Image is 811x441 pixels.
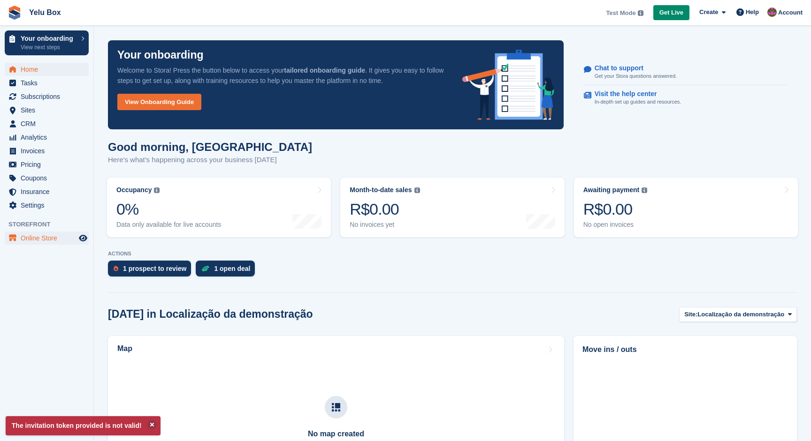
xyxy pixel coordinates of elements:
a: menu [5,104,89,117]
span: Create [699,7,718,17]
img: icon-info-grey-7440780725fd019a000dd9b08b2336e03edf1995a4989e88bcd33f0948082b44.svg [638,10,643,16]
p: ACTIONS [108,251,797,257]
div: Occupancy [116,186,152,194]
img: deal-1b604bf984904fb50ccaf53a9ad4b4a5d6e5aea283cecdc64d6e3604feb123c2.svg [201,265,209,272]
a: Get Live [653,5,689,21]
span: Account [778,8,803,17]
a: Occupancy 0% Data only available for live accounts [107,178,331,237]
span: Get Live [659,8,683,17]
span: Subscriptions [21,90,77,103]
h2: Move ins / outs [582,344,788,355]
div: No invoices yet [350,221,420,229]
button: Site: Localização da demonstração [679,307,797,322]
p: Here's what's happening across your business [DATE] [108,155,312,165]
a: menu [5,144,89,157]
p: The invitation token provided is not valid! [6,416,161,435]
div: 0% [116,200,221,219]
span: Localização da demonstração [697,310,784,319]
a: menu [5,172,89,185]
span: Coupons [21,172,77,185]
img: icon-info-grey-7440780725fd019a000dd9b08b2336e03edf1995a4989e88bcd33f0948082b44.svg [154,187,160,193]
strong: tailored onboarding guide [284,67,365,74]
span: Storefront [8,220,93,229]
p: Your onboarding [117,50,204,60]
p: In-depth set up guides and resources. [595,98,681,106]
p: Visit the help center [595,90,674,98]
h2: Map [117,344,132,353]
span: Pricing [21,158,77,171]
img: stora-icon-8386f47178a22dfd0bd8f6a31ec36ba5ce8667c1dd55bd0f319d3a0aa187defe.svg [8,6,22,20]
div: Month-to-date sales [350,186,412,194]
img: prospect-51fa495bee0391a8d652442698ab0144808aea92771e9ea1ae160a38d050c398.svg [114,266,118,271]
a: menu [5,90,89,103]
a: menu [5,117,89,130]
img: icon-info-grey-7440780725fd019a000dd9b08b2336e03edf1995a4989e88bcd33f0948082b44.svg [414,187,420,193]
p: Get your Stora questions answered. [595,72,677,80]
img: Carolina Thiemi Castro Doi [767,7,777,17]
h2: [DATE] in Localização da demonstração [108,308,313,321]
a: menu [5,158,89,171]
a: menu [5,199,89,212]
h3: No map created [283,430,390,438]
span: Insurance [21,185,77,198]
a: Chat to support Get your Stora questions answered. [584,60,788,85]
a: Awaiting payment R$0.00 No open invoices [574,178,798,237]
a: 1 prospect to review [108,261,196,281]
h1: Good morning, [GEOGRAPHIC_DATA] [108,141,312,153]
img: map-icn-33ee37083ee616e46c38cad1a60f524a97daa1e2b2c8c0bc3eb3415660979fc1.svg [332,403,340,411]
p: Your onboarding [21,35,77,42]
span: Settings [21,199,77,212]
span: Home [21,63,77,76]
a: Yelu Box [25,5,65,20]
a: Preview store [77,232,89,244]
img: onboarding-info-6c161a55d2c0e0a8cae90662b2fe09162a5109e8cc188191df67fb4f79e88e88.svg [462,50,554,120]
div: No open invoices [583,221,648,229]
a: Month-to-date sales R$0.00 No invoices yet [340,178,564,237]
span: Analytics [21,131,77,144]
a: Visit the help center In-depth set up guides and resources. [584,85,788,111]
div: 1 prospect to review [123,265,186,272]
a: Your onboarding View next steps [5,30,89,55]
div: R$0.00 [583,200,648,219]
a: View Onboarding Guide [117,94,201,110]
p: Chat to support [595,64,669,72]
p: Welcome to Stora! Press the button below to access your . It gives you easy to follow steps to ge... [117,65,447,86]
span: Test Mode [606,8,635,18]
div: Awaiting payment [583,186,640,194]
div: Data only available for live accounts [116,221,221,229]
span: Site: [684,310,697,319]
a: menu [5,131,89,144]
a: menu [5,63,89,76]
img: icon-info-grey-7440780725fd019a000dd9b08b2336e03edf1995a4989e88bcd33f0948082b44.svg [642,187,647,193]
a: menu [5,76,89,90]
a: 1 open deal [196,261,260,281]
span: CRM [21,117,77,130]
a: menu [5,232,89,245]
div: 1 open deal [214,265,250,272]
div: R$0.00 [350,200,420,219]
p: View next steps [21,43,77,52]
span: Online Store [21,232,77,245]
span: Sites [21,104,77,117]
span: Tasks [21,76,77,90]
span: Help [746,7,759,17]
a: menu [5,185,89,198]
span: Invoices [21,144,77,157]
